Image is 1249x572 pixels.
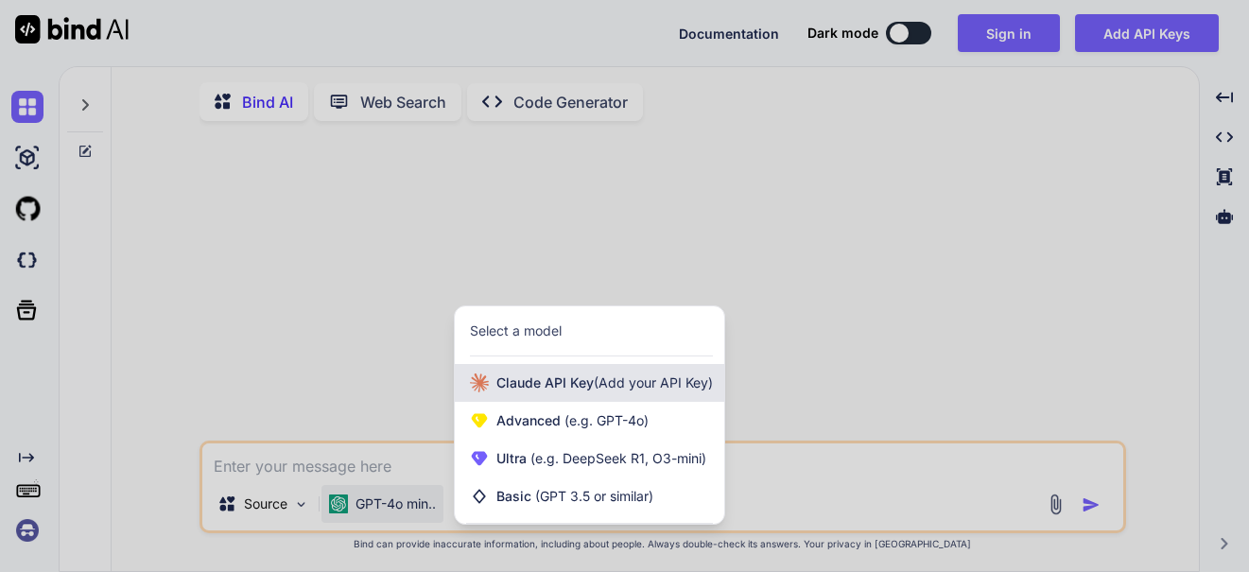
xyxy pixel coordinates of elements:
div: Select a model [470,321,562,340]
span: (e.g. DeepSeek R1, O3-mini) [527,450,706,466]
span: (e.g. GPT-4o) [561,412,649,428]
span: (GPT 3.5 or similar) [535,488,653,504]
span: Ultra [496,449,706,468]
span: Advanced [496,411,649,430]
span: Claude API Key [496,373,713,392]
span: (Add your API Key) [594,374,713,390]
span: Basic [496,487,653,506]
